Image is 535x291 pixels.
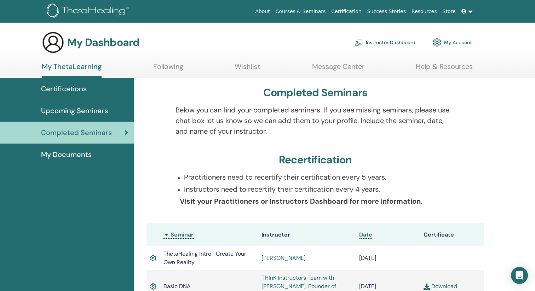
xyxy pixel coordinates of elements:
[356,246,420,270] td: [DATE]
[67,36,139,49] h3: My Dashboard
[180,197,422,206] b: Visit your Practitioners or Instructors Dashboard for more information.
[312,62,364,76] a: Message Center
[261,254,306,262] a: [PERSON_NAME]
[42,31,64,54] img: generic-user-icon.jpg
[263,86,368,99] h3: Completed Seminars
[433,35,472,50] a: My Account
[424,283,457,290] a: Download
[328,5,364,18] a: Certification
[420,223,484,246] th: Certificate
[163,283,191,290] span: Basic DNA
[47,4,131,19] img: logo.png
[235,62,260,76] a: Wishlist
[252,5,272,18] a: About
[511,267,528,284] div: Open Intercom Messenger
[273,5,329,18] a: Courses & Seminars
[440,5,459,18] a: Store
[279,153,352,166] h3: Recertification
[355,35,415,50] a: Instructor Dashboard
[258,223,356,246] th: Instructor
[150,282,156,291] img: Active Certificate
[433,36,441,48] img: cog.svg
[364,5,409,18] a: Success Stories
[42,62,102,78] a: My ThetaLearning
[409,5,440,18] a: Resources
[41,127,112,138] span: Completed Seminars
[150,254,156,263] img: Active Certificate
[41,105,108,116] span: Upcoming Seminars
[424,284,430,290] img: download.svg
[184,172,455,182] p: Practitioners need to recertify their certification every 5 years.
[355,39,363,46] img: chalkboard-teacher.svg
[184,184,455,194] p: Instructors need to recertify their certification every 4 years.
[176,105,455,136] p: Below you can find your completed seminars. If you see missing seminars, please use chat box let ...
[41,83,87,94] span: Certifications
[416,62,473,76] a: Help & Resources
[153,62,183,76] a: Following
[41,149,92,160] span: My Documents
[163,250,246,266] span: ThetaHealing Intro- Create Your Own Reality
[359,231,372,239] a: Date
